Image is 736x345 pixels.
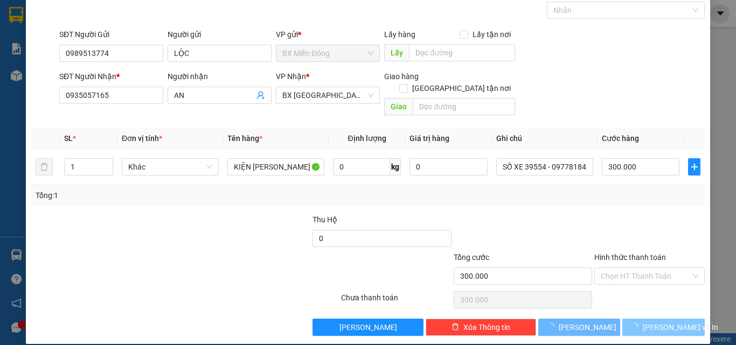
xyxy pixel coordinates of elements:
span: Tổng cước [454,253,489,262]
button: [PERSON_NAME] [538,319,621,336]
span: plus [689,163,700,171]
span: Lấy tận nơi [468,29,515,40]
div: Người gửi [168,29,272,40]
span: environment [5,60,13,67]
div: VP gửi [276,29,380,40]
span: [GEOGRAPHIC_DATA] tận nơi [408,82,515,94]
span: Giao hàng [384,72,419,81]
span: Xóa Thông tin [463,321,510,333]
span: Khác [128,159,212,175]
span: kg [390,158,401,175]
input: Dọc đường [409,44,515,61]
span: Giao [384,98,413,115]
button: delete [36,158,53,175]
div: SĐT Người Nhận [59,71,163,82]
span: Giá trị hàng [409,134,449,143]
input: Ghi Chú [496,158,593,175]
div: SĐT Người Gửi [59,29,163,40]
span: Thu Hộ [313,215,337,224]
input: VD: Bàn, Ghế [227,158,324,175]
li: Cúc Tùng [5,5,156,26]
span: [PERSON_NAME] [559,321,616,333]
span: Lấy [384,44,409,61]
th: Ghi chú [492,128,598,149]
span: Lấy hàng [384,30,415,39]
span: [PERSON_NAME] [339,321,397,333]
div: Người nhận [168,71,272,82]
input: 0 [409,158,487,175]
span: [PERSON_NAME] và In [643,321,718,333]
span: VP Nhận [276,72,306,81]
button: deleteXóa Thông tin [426,319,536,336]
span: BX Đà Nẵng [282,87,373,103]
span: loading [631,323,643,330]
label: Hình thức thanh toán [594,253,666,262]
button: [PERSON_NAME] và In [622,319,705,336]
span: Tên hàng [227,134,262,143]
span: environment [74,60,82,67]
span: loading [547,323,559,330]
span: Định lượng [348,134,386,143]
b: 339 Đinh Bộ Lĩnh, P26 [5,59,57,80]
input: Dọc đường [413,98,515,115]
div: Chưa thanh toán [340,292,453,311]
button: plus [688,158,700,175]
div: Tổng: 1 [36,189,285,201]
span: BX Miền Đông [282,45,373,61]
button: [PERSON_NAME] [313,319,423,336]
li: VP BX Ninh Hoà [74,46,143,58]
span: user-add [256,91,265,100]
li: VP BX Miền Đông [5,46,74,58]
span: Đơn vị tính [122,134,162,143]
span: SL [64,134,73,143]
span: Cước hàng [602,134,639,143]
span: delete [452,323,459,332]
b: QL1A, TT Ninh Hoà [74,59,133,80]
